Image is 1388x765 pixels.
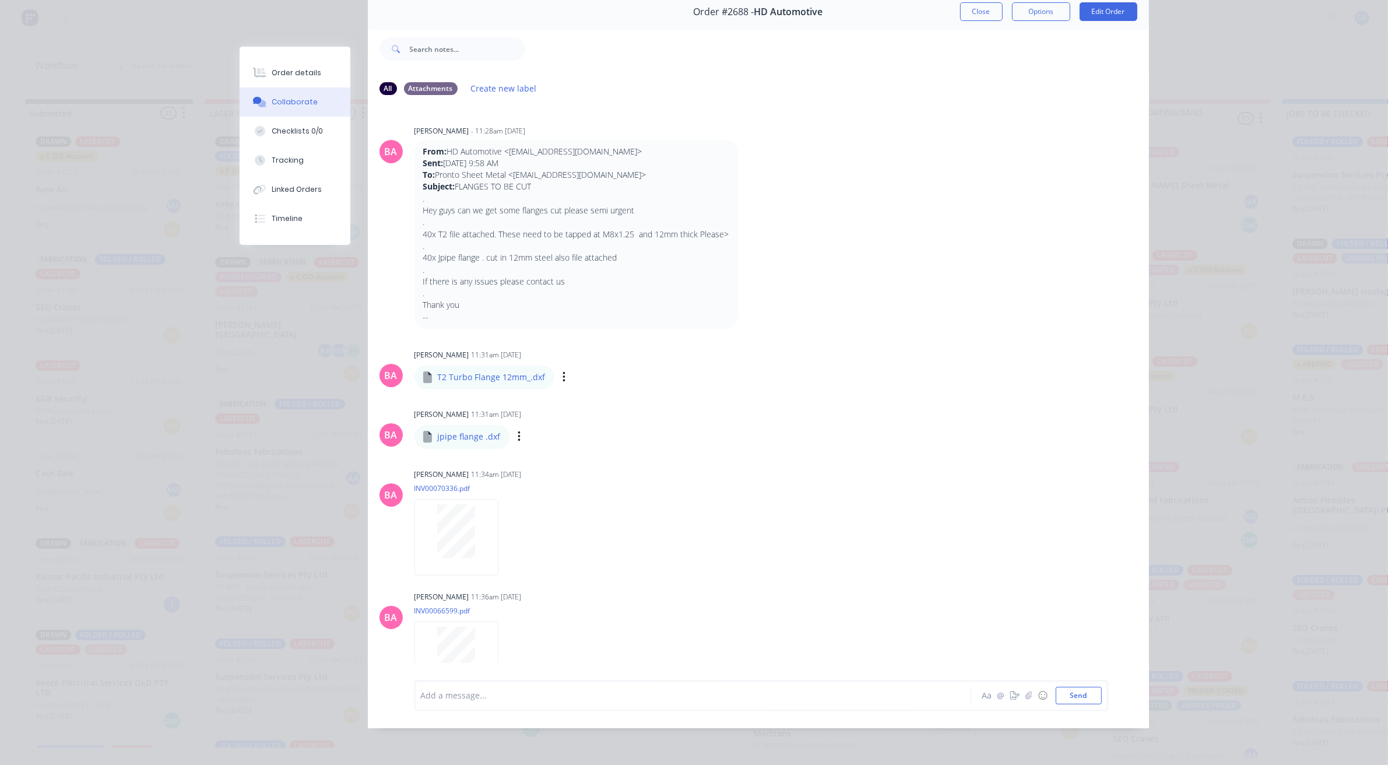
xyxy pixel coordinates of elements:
div: [PERSON_NAME] [414,592,469,602]
div: 11:34am [DATE] [472,469,522,480]
p: INV00066599.pdf [414,606,510,616]
p: jpipe flange .dxf [438,431,501,443]
p: . [423,216,729,228]
div: [PERSON_NAME] [414,350,469,360]
p: . [423,287,729,299]
div: BA [385,145,398,159]
div: Linked Orders [272,184,322,195]
strong: Subject: [423,181,455,192]
p: 40x T2 file attached. These need to be tapped at M8x1.25 and 12mm thick Please> [423,229,729,240]
p: Hey guys can we get some flanges cut please semi urgent [423,205,729,216]
button: Tracking [240,146,350,175]
button: ☺ [1036,689,1050,703]
div: 11:31am [DATE] [472,409,522,420]
p: If there is any issues please contact us [423,276,729,287]
button: Close [960,2,1003,21]
p: . [423,264,729,276]
p: 40x Jpipe flange . cut in 12mm steel also file attached [423,252,729,264]
div: Checklists 0/0 [272,126,323,136]
span: Order #2688 - [694,6,754,17]
div: Timeline [272,213,303,224]
button: Options [1012,2,1070,21]
button: Send [1056,687,1102,704]
strong: From: [423,146,447,157]
div: [PERSON_NAME] [414,469,469,480]
div: All [379,82,397,95]
button: Order details [240,58,350,87]
div: [PERSON_NAME] [414,126,469,136]
p: T2 Turbo Flange 12mm_.dxf [438,371,546,383]
span: HD Automotive [754,6,823,17]
button: Aa [980,689,994,703]
input: Search notes... [410,37,525,61]
p: . [423,240,729,252]
p: HD Automotive <[EMAIL_ADDRESS][DOMAIN_NAME]> [DATE] 9:58 AM Pronto Sheet Metal <[EMAIL_ADDRESS][D... [423,146,729,193]
div: Attachments [404,82,458,95]
div: BA [385,610,398,624]
div: Order details [272,68,321,78]
button: Linked Orders [240,175,350,204]
div: Tracking [272,155,304,166]
button: @ [994,689,1008,703]
div: BA [385,488,398,502]
strong: Sent: [423,157,444,169]
button: Create new label [465,80,543,96]
div: 11:31am [DATE] [472,350,522,360]
strong: To: [423,169,435,180]
p: -- [423,311,729,323]
p: Thank you [423,299,729,311]
div: 11:36am [DATE] [472,592,522,602]
p: . [423,193,729,205]
div: Collaborate [272,97,318,107]
div: - 11:28am [DATE] [472,126,526,136]
div: BA [385,369,398,383]
button: Checklists 0/0 [240,117,350,146]
p: INV00070336.pdf [414,483,510,493]
button: Collaborate [240,87,350,117]
div: [PERSON_NAME] [414,409,469,420]
div: BA [385,428,398,442]
button: Edit Order [1080,2,1137,21]
button: Timeline [240,204,350,233]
